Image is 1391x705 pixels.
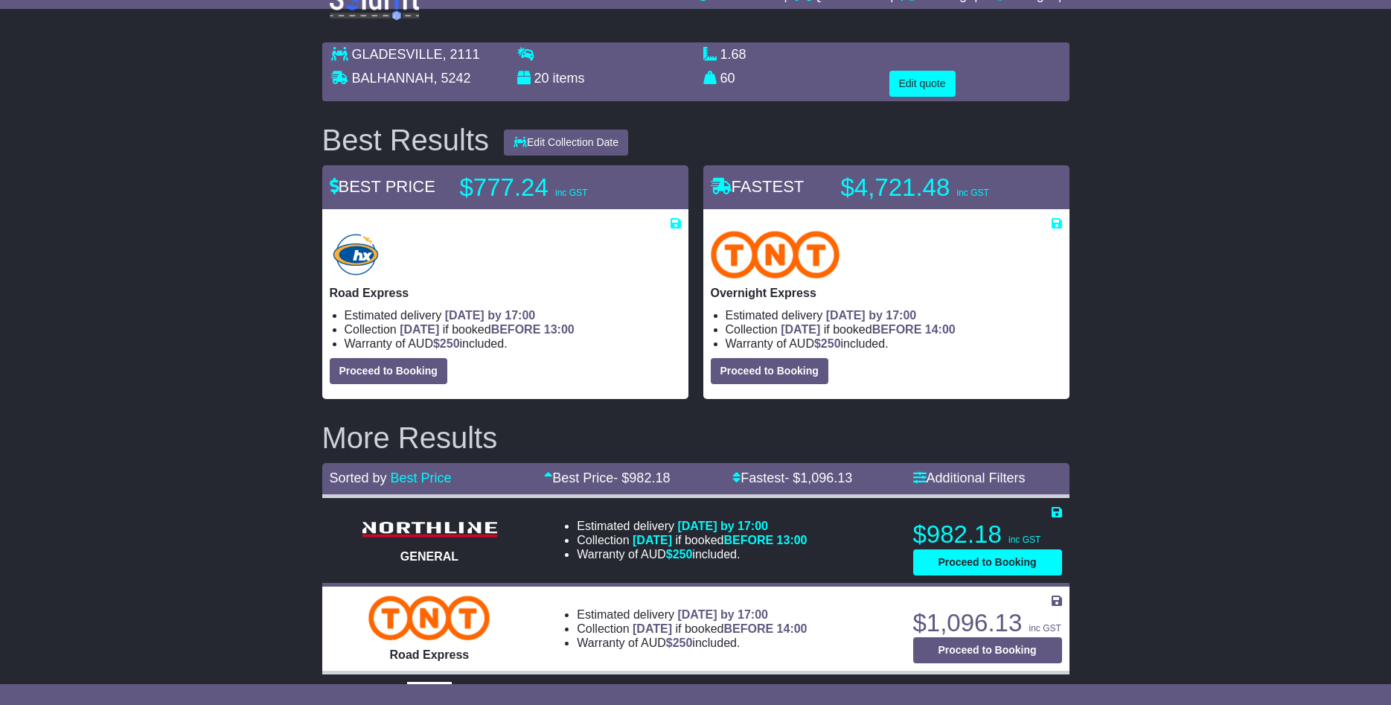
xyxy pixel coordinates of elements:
[390,648,470,661] span: Road Express
[720,71,735,86] span: 60
[726,308,1062,322] li: Estimated delivery
[913,549,1062,575] button: Proceed to Booking
[673,548,693,561] span: 250
[330,470,387,485] span: Sorted by
[711,358,828,384] button: Proceed to Booking
[913,608,1062,638] p: $1,096.13
[330,177,435,196] span: BEST PRICE
[534,71,549,86] span: 20
[726,322,1062,336] li: Collection
[711,177,805,196] span: FASTEST
[781,323,955,336] span: if booked
[826,309,917,322] span: [DATE] by 17:00
[726,336,1062,351] li: Warranty of AUD included.
[440,337,460,350] span: 250
[544,470,670,485] a: Best Price- $982.18
[391,470,452,485] a: Best Price
[577,622,807,636] li: Collection
[629,470,670,485] span: 982.18
[577,607,807,622] li: Estimated delivery
[613,470,670,485] span: - $
[777,534,808,546] span: 13:00
[711,231,840,278] img: TNT Domestic: Overnight Express
[821,337,841,350] span: 250
[553,71,585,86] span: items
[666,548,693,561] span: $
[330,286,681,300] p: Road Express
[368,596,490,640] img: TNT Domestic: Road Express
[633,534,807,546] span: if booked
[345,308,681,322] li: Estimated delivery
[711,286,1062,300] p: Overnight Express
[723,534,773,546] span: BEFORE
[555,188,587,198] span: inc GST
[784,470,852,485] span: - $
[781,323,820,336] span: [DATE]
[777,622,808,635] span: 14:00
[345,336,681,351] li: Warranty of AUD included.
[925,323,956,336] span: 14:00
[443,47,480,62] span: , 2111
[352,71,434,86] span: BALHANNAH
[633,622,672,635] span: [DATE]
[544,323,575,336] span: 13:00
[889,71,956,97] button: Edit quote
[1029,623,1061,634] span: inc GST
[666,637,693,649] span: $
[841,173,1027,202] p: $4,721.48
[400,550,458,563] span: GENERAL
[577,519,807,533] li: Estimated delivery
[434,71,471,86] span: , 5242
[913,470,1026,485] a: Additional Filters
[400,323,439,336] span: [DATE]
[913,637,1062,663] button: Proceed to Booking
[445,309,536,322] span: [DATE] by 17:00
[577,533,807,547] li: Collection
[677,520,768,532] span: [DATE] by 17:00
[814,337,841,350] span: $
[400,323,574,336] span: if booked
[913,520,1062,549] p: $982.18
[491,323,541,336] span: BEFORE
[504,130,628,156] button: Edit Collection Date
[345,322,681,336] li: Collection
[433,337,460,350] span: $
[577,636,807,650] li: Warranty of AUD included.
[460,173,646,202] p: $777.24
[677,608,768,621] span: [DATE] by 17:00
[800,470,852,485] span: 1,096.13
[633,622,807,635] span: if booked
[1008,535,1040,545] span: inc GST
[330,358,447,384] button: Proceed to Booking
[732,470,852,485] a: Fastest- $1,096.13
[330,231,383,278] img: Hunter Express: Road Express
[315,124,497,156] div: Best Results
[577,547,807,561] li: Warranty of AUD included.
[355,517,504,542] img: Northline Distribution: GENERAL
[352,47,443,62] span: GLADESVILLE
[322,421,1069,454] h2: More Results
[673,637,693,649] span: 250
[872,323,922,336] span: BEFORE
[723,622,773,635] span: BEFORE
[720,47,746,62] span: 1.68
[633,534,672,546] span: [DATE]
[956,188,988,198] span: inc GST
